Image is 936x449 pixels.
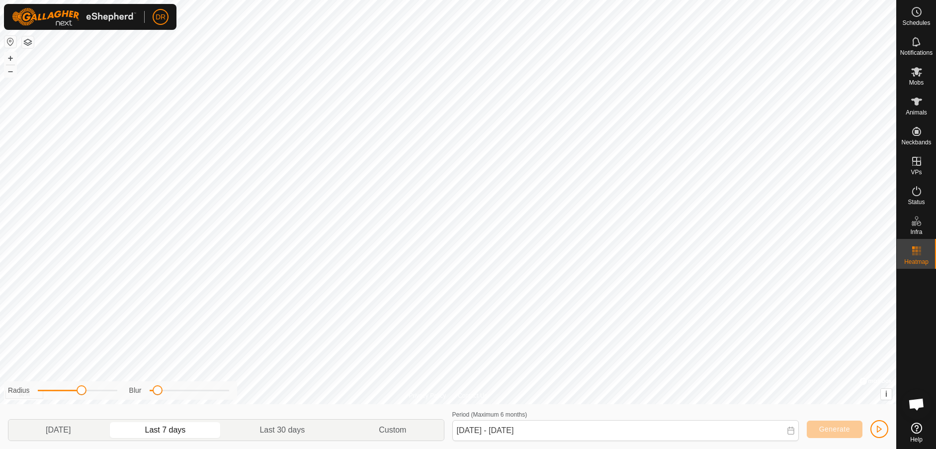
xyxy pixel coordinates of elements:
div: Open chat [902,389,932,419]
span: Notifications [900,50,933,56]
span: Schedules [902,20,930,26]
span: Mobs [909,80,924,86]
span: Heatmap [904,259,929,265]
span: i [885,390,887,398]
img: Gallagher Logo [12,8,136,26]
span: Last 7 days [145,424,186,436]
a: Help [897,419,936,447]
button: i [881,389,892,400]
span: Custom [379,424,406,436]
a: Privacy Policy [409,391,446,400]
label: Period (Maximum 6 months) [452,411,527,418]
button: + [4,52,16,64]
button: Reset Map [4,36,16,48]
span: Last 30 days [259,424,305,436]
button: Generate [807,421,862,438]
button: Map Layers [22,36,34,48]
label: Radius [8,385,30,396]
span: Status [908,199,925,205]
label: Blur [129,385,142,396]
span: Generate [819,425,850,433]
span: Neckbands [901,139,931,145]
span: Animals [906,110,927,115]
span: Help [910,437,923,443]
a: Contact Us [458,391,487,400]
span: DR [156,12,166,22]
span: [DATE] [46,424,71,436]
span: Infra [910,229,922,235]
button: – [4,65,16,77]
span: VPs [911,169,922,175]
